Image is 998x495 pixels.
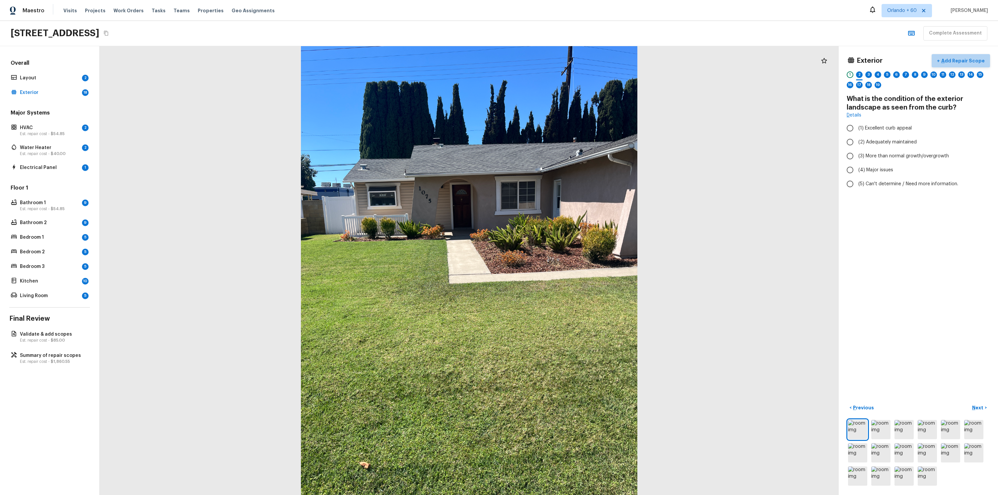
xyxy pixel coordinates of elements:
[940,71,946,78] div: 11
[20,206,79,211] p: Est. repair cost -
[958,71,965,78] div: 13
[949,71,956,78] div: 12
[20,263,79,270] p: Bedroom 3
[972,404,985,411] p: Next
[858,139,917,145] span: (2) Adequately maintained
[893,71,900,78] div: 6
[964,420,983,439] img: room img
[20,292,79,299] p: Living Room
[20,249,79,255] p: Bedroom 2
[82,200,89,206] div: 9
[82,164,89,171] div: 1
[82,263,89,270] div: 5
[51,152,66,156] span: $40.00
[912,71,918,78] div: 8
[858,153,949,159] span: (3) More than normal growth/overgrowth
[20,338,86,343] p: Est. repair cost -
[847,402,877,413] button: <Previous
[63,7,77,14] span: Visits
[884,71,891,78] div: 5
[20,164,79,171] p: Electrical Panel
[232,7,275,14] span: Geo Assignments
[82,234,89,241] div: 5
[82,278,89,285] div: 10
[894,420,914,439] img: room img
[918,420,937,439] img: room img
[82,219,89,226] div: 9
[51,132,65,136] span: $54.85
[848,466,867,486] img: room img
[941,420,960,439] img: room img
[847,112,861,119] a: Details
[82,144,89,151] div: 2
[902,71,909,78] div: 7
[20,359,86,364] p: Est. repair cost -
[9,59,90,68] h5: Overall
[20,219,79,226] p: Bathroom 2
[848,443,867,462] img: room img
[894,443,914,462] img: room img
[848,420,867,439] img: room img
[82,292,89,299] div: 5
[20,131,79,136] p: Est. repair cost -
[871,420,891,439] img: room img
[875,82,881,88] div: 19
[9,184,90,193] h5: Floor 1
[51,207,65,211] span: $54.85
[9,314,90,323] h4: Final Review
[20,144,79,151] p: Water Heater
[51,338,65,342] span: $85.00
[856,71,863,78] div: 2
[20,200,79,206] p: Bathroom 1
[9,109,90,118] h5: Major Systems
[20,124,79,131] p: HVAC
[865,71,872,78] div: 3
[20,75,79,81] p: Layout
[82,89,89,96] div: 18
[875,71,881,78] div: 4
[85,7,106,14] span: Projects
[871,466,891,486] img: room img
[847,95,990,112] h4: What is the condition of the exterior landscape as seen from the curb?
[858,181,958,187] span: (5) Can't determine / Need more information.
[918,466,937,486] img: room img
[102,29,110,38] button: Copy Address
[887,7,917,14] span: Orlando + 60
[948,7,988,14] span: [PERSON_NAME]
[198,7,224,14] span: Properties
[894,466,914,486] img: room img
[20,331,86,338] p: Validate & add scopes
[852,404,874,411] p: Previous
[969,402,990,413] button: Next>
[20,151,79,156] p: Est. repair cost -
[82,124,89,131] div: 2
[23,7,44,14] span: Maestro
[918,443,937,462] img: room img
[977,71,983,78] div: 15
[871,443,891,462] img: room img
[82,249,89,255] div: 5
[856,82,863,88] div: 17
[964,443,983,462] img: room img
[174,7,190,14] span: Teams
[932,54,990,68] button: +Add Repair Scope
[857,56,883,65] h4: Exterior
[921,71,928,78] div: 9
[51,360,70,364] span: $1,860.55
[858,125,912,131] span: (1) Excellent curb appeal
[940,57,985,64] p: Add Repair Scope
[20,89,79,96] p: Exterior
[930,71,937,78] div: 10
[113,7,144,14] span: Work Orders
[152,8,166,13] span: Tasks
[847,71,853,78] div: 1
[967,71,974,78] div: 14
[11,27,99,39] h2: [STREET_ADDRESS]
[20,352,86,359] p: Summary of repair scopes
[20,234,79,241] p: Bedroom 1
[865,82,872,88] div: 18
[858,167,893,173] span: (4) Major issues
[847,82,853,88] div: 16
[82,75,89,81] div: 2
[20,278,79,285] p: Kitchen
